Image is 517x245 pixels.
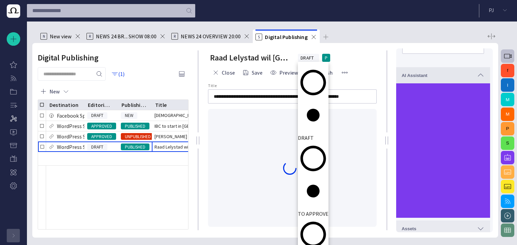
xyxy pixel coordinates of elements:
span: Charlie Kirk assassination [154,133,216,140]
iframe: AI Assistant [396,83,490,218]
span: New view [50,33,72,40]
span: Digital Publishing [265,34,307,40]
button: P [501,122,514,135]
span: APPROVED [87,123,116,130]
span: Czech Scientists Achieve Breakthrough in Cancer Research [154,112,250,119]
span: Raad Lelystad wil St Jansdal onder druk zetten over terugkeer geboortezorg [154,144,250,150]
h2: Raad Lelystad wil St Jansdal onder druk zetten over terugkeer geboortezorg [210,52,292,63]
span: NEWS 24 BR... SHOW 08:00 [96,33,157,40]
h2: Digital Publishing [38,53,99,63]
p: WordPress Sandbox [57,132,102,140]
span: PUBLISHED [121,144,149,151]
img: Octopus News Room [7,4,20,18]
span: DRAFT [298,134,329,142]
p: N [40,33,47,40]
span: UNPUBLISHED [121,133,155,140]
button: I [501,78,514,92]
p: WordPress Sandbox [57,143,102,151]
span: NEW [121,112,137,119]
button: M [501,93,514,106]
p: R [87,33,93,40]
span: NEWS 24 OVERVIEW 20:00 [181,33,241,40]
p: Framedrop AI [9,155,18,162]
button: f [501,64,514,77]
span: TO APPROVE [298,210,329,218]
div: Destination [49,101,78,108]
p: WordPress Sandbox [57,122,102,130]
span: PUBLISHED [121,123,149,130]
span: DRAFT [87,112,107,119]
div: Editorial status [88,101,113,108]
li: TO APPROVE [298,143,329,218]
div: Title [155,101,167,108]
ul: main menu [7,58,20,193]
span: APPROVED [87,133,116,140]
span: P [325,54,328,61]
span: Assets [402,226,416,231]
span: DRAFT [301,54,314,61]
span: DRAFT [87,144,107,151]
p: My Octopus [9,61,18,68]
button: M [501,108,514,121]
li: DRAFT [298,67,329,142]
p: Media [9,128,18,135]
p: Incoming Feeds [9,74,18,81]
p: Archive & Trash [9,141,18,148]
p: P J [489,6,494,14]
p: Story-centric preview [9,168,18,175]
div: Publishing status [122,101,146,108]
p: Digital Publishing [9,115,18,121]
p: R [171,33,178,40]
p: Story Folders [9,88,18,94]
p: S [255,34,262,40]
span: IBC to start in Amsterdam [154,123,223,129]
button: S [501,136,514,150]
p: Facebook Sports [57,112,95,120]
p: Rundowns [9,101,18,108]
p: Admin [9,182,18,189]
label: Title [208,83,217,89]
span: AI Assistant [402,73,427,78]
